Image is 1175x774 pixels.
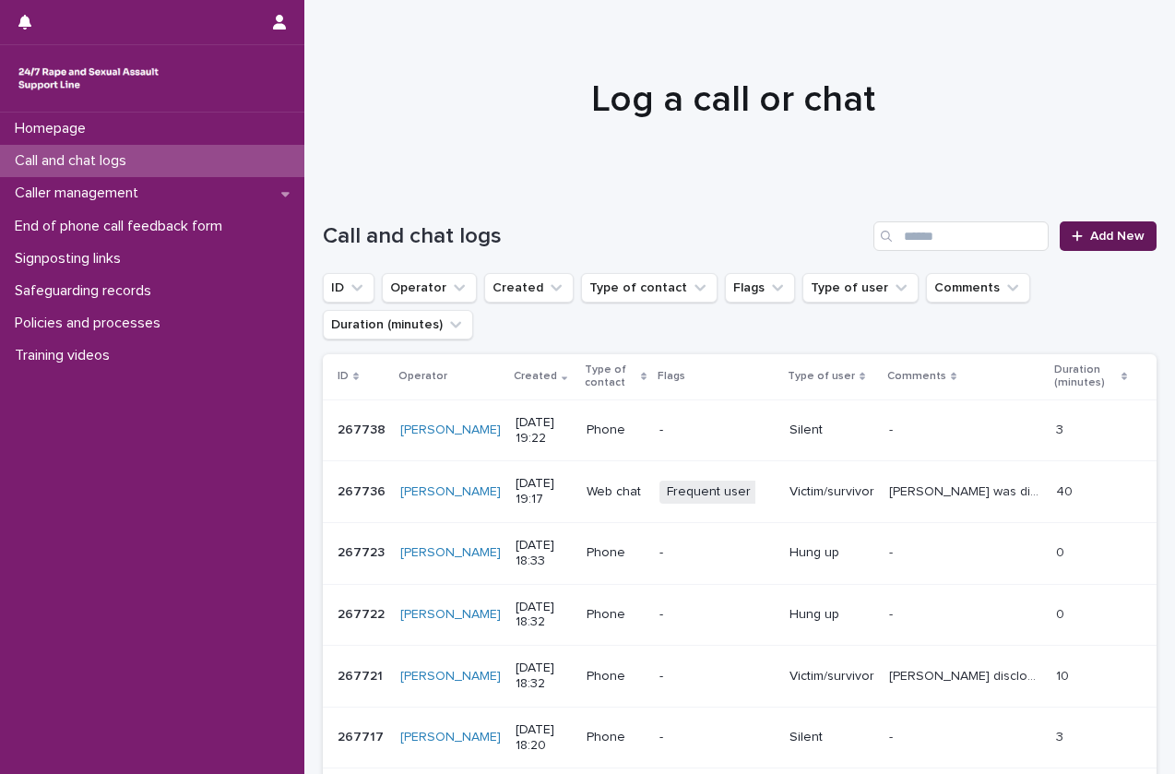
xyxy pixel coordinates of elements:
[400,607,501,623] a: [PERSON_NAME]
[516,476,572,507] p: [DATE] 19:17
[338,481,389,500] p: 267736
[789,545,874,561] p: Hung up
[581,273,718,303] button: Type of contact
[789,607,874,623] p: Hung up
[587,730,645,745] p: Phone
[659,730,775,745] p: -
[926,273,1030,303] button: Comments
[7,152,141,170] p: Call and chat logs
[382,273,477,303] button: Operator
[1056,481,1076,500] p: 40
[1090,230,1145,243] span: Add New
[789,669,874,685] p: Victim/survivor
[789,423,874,438] p: Silent
[516,661,572,692] p: [DATE] 18:32
[323,77,1143,122] h1: Log a call or chat
[516,600,572,631] p: [DATE] 18:32
[514,366,557,387] p: Created
[7,250,136,268] p: Signposting links
[587,545,645,561] p: Phone
[323,399,1157,461] tr: 267738267738 [PERSON_NAME] [DATE] 19:22Phone-Silent-- 33
[323,461,1157,523] tr: 267736267736 [PERSON_NAME] [DATE] 19:17Web chatFrequent userVictim/survivor[PERSON_NAME] was dist...
[1056,542,1068,561] p: 0
[659,423,775,438] p: -
[889,419,896,438] p: -
[323,707,1157,768] tr: 267717267717 [PERSON_NAME] [DATE] 18:20Phone-Silent-- 33
[398,366,447,387] p: Operator
[659,669,775,685] p: -
[889,603,896,623] p: -
[323,273,374,303] button: ID
[1056,665,1073,685] p: 10
[400,423,501,438] a: [PERSON_NAME]
[338,726,387,745] p: 267717
[516,722,572,754] p: [DATE] 18:20
[7,347,125,364] p: Training videos
[788,366,855,387] p: Type of user
[7,218,237,235] p: End of phone call feedback form
[887,366,946,387] p: Comments
[587,484,645,500] p: Web chat
[400,484,501,500] a: [PERSON_NAME]
[323,646,1157,708] tr: 267721267721 [PERSON_NAME] [DATE] 18:32Phone-Victim/survivor[PERSON_NAME] disclosed recent rape b...
[1054,360,1117,394] p: Duration (minutes)
[1060,221,1157,251] a: Add New
[323,310,473,339] button: Duration (minutes)
[659,545,775,561] p: -
[338,542,388,561] p: 267723
[587,669,645,685] p: Phone
[7,120,101,137] p: Homepage
[889,481,1045,500] p: Lilly was distressed and we talked about her garden and the sunflowers to ground - this was helpf...
[7,315,175,332] p: Policies and processes
[873,221,1049,251] input: Search
[338,665,386,685] p: 267721
[587,423,645,438] p: Phone
[802,273,919,303] button: Type of user
[1056,603,1068,623] p: 0
[889,542,896,561] p: -
[1056,726,1067,745] p: 3
[338,419,389,438] p: 267738
[789,730,874,745] p: Silent
[400,730,501,745] a: [PERSON_NAME]
[789,484,874,500] p: Victim/survivor
[484,273,574,303] button: Created
[7,185,153,202] p: Caller management
[889,726,896,745] p: -
[338,603,388,623] p: 267722
[400,669,501,685] a: [PERSON_NAME]
[659,481,758,504] span: Frequent user
[323,223,866,250] h1: Call and chat logs
[323,522,1157,584] tr: 267723267723 [PERSON_NAME] [DATE] 18:33Phone-Hung up-- 00
[585,360,636,394] p: Type of contact
[1056,419,1067,438] p: 3
[338,366,349,387] p: ID
[323,584,1157,646] tr: 267722267722 [PERSON_NAME] [DATE] 18:32Phone-Hung up-- 00
[516,415,572,447] p: [DATE] 19:22
[889,665,1045,685] p: Ellie disclosed recent rape by a friend and wanted counselling. I signposted to SARC and their lo...
[7,282,166,300] p: Safeguarding records
[725,273,795,303] button: Flags
[587,607,645,623] p: Phone
[516,538,572,569] p: [DATE] 18:33
[658,366,685,387] p: Flags
[400,545,501,561] a: [PERSON_NAME]
[659,607,775,623] p: -
[15,60,162,97] img: rhQMoQhaT3yELyF149Cw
